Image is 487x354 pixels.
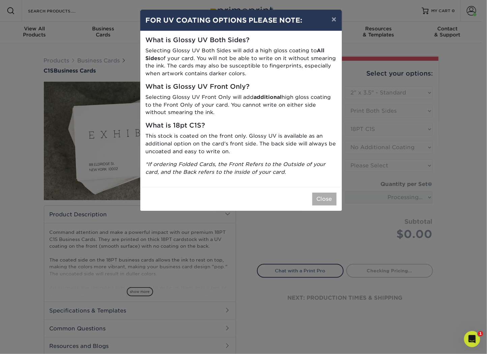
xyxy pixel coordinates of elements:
strong: additional [254,94,282,100]
strong: All Sides [146,47,325,61]
p: Selecting Glossy UV Front Only will add high gloss coating to the Front Only of your card. You ca... [146,93,337,116]
button: × [326,10,342,29]
span: 1 [478,331,483,336]
h5: What is Glossy UV Both Sides? [146,36,337,44]
h5: What is Glossy UV Front Only? [146,83,337,91]
p: Selecting Glossy UV Both Sides will add a high gloss coating to of your card. You will not be abl... [146,47,337,78]
iframe: Intercom live chat [464,331,480,347]
h5: What is 18pt C1S? [146,122,337,130]
i: *If ordering Folded Cards, the Front Refers to the Outside of your card, and the Back refers to t... [146,161,326,175]
button: Close [312,193,337,206]
p: This stock is coated on the front only. Glossy UV is available as an additional option on the car... [146,132,337,155]
h4: FOR UV COATING OPTIONS PLEASE NOTE: [146,15,337,25]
